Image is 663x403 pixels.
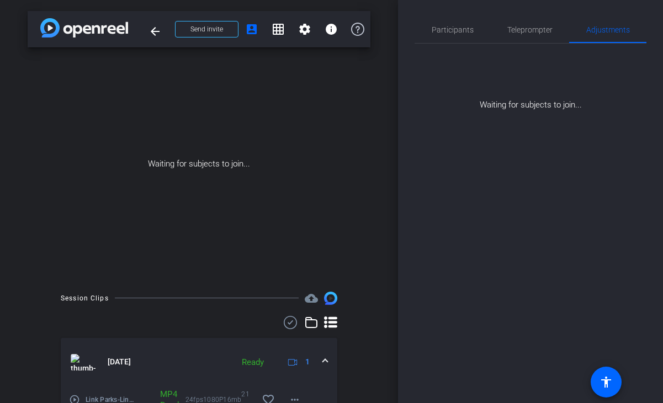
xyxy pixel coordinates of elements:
[190,25,223,34] span: Send invite
[236,356,269,369] div: Ready
[175,21,238,37] button: Send invite
[272,23,285,36] mat-icon: grid_on
[305,356,310,368] span: 1
[507,26,553,34] span: Teleprompter
[305,292,318,305] mat-icon: cloud_upload
[61,293,109,304] div: Session Clips
[324,292,337,305] img: Session clips
[28,47,370,281] div: Waiting for subjects to join...
[108,356,131,368] span: [DATE]
[432,26,474,34] span: Participants
[305,292,318,305] span: Destinations for your clips
[245,23,258,36] mat-icon: account_box
[298,23,311,36] mat-icon: settings
[415,44,646,111] div: Waiting for subjects to join...
[71,354,96,370] img: thumb-nail
[600,375,613,389] mat-icon: accessibility
[40,18,128,37] img: app-logo
[586,26,630,34] span: Adjustments
[61,338,337,386] mat-expansion-panel-header: thumb-nail[DATE]Ready1
[325,23,338,36] mat-icon: info
[148,25,162,38] mat-icon: arrow_back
